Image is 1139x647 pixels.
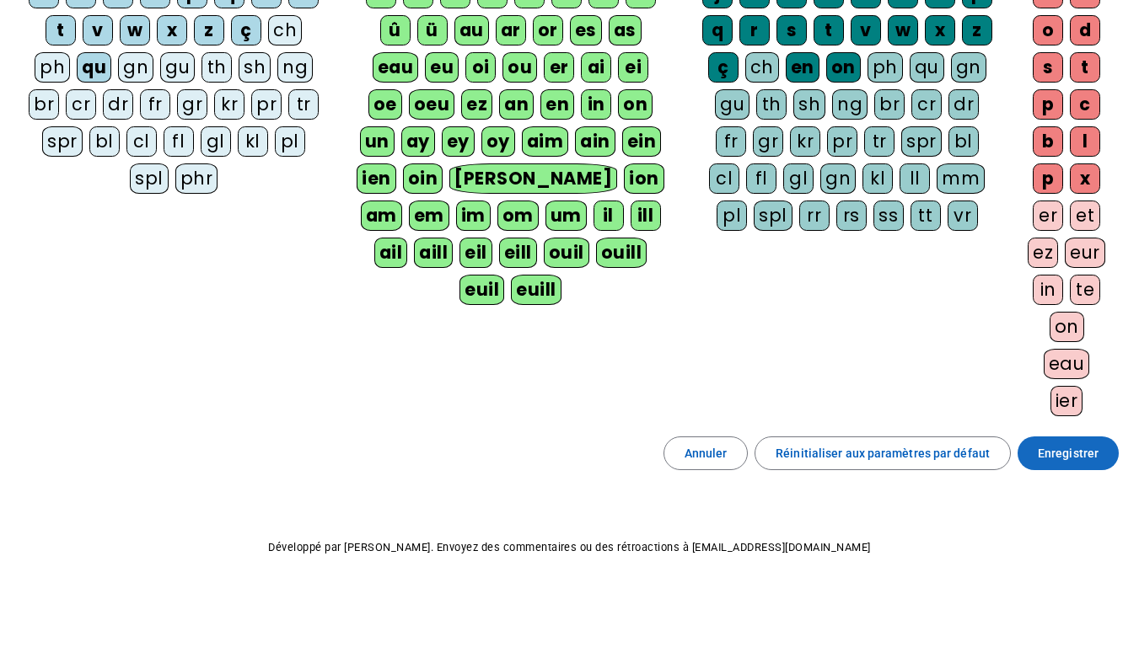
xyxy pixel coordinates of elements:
span: Enregistrer [1038,443,1099,463]
button: Annuler [664,436,749,470]
button: Réinitialiser aux paramètres par défaut [755,436,1011,470]
span: Réinitialiser aux paramètres par défaut [776,443,990,463]
span: Annuler [685,443,728,463]
button: Enregistrer [1018,436,1119,470]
